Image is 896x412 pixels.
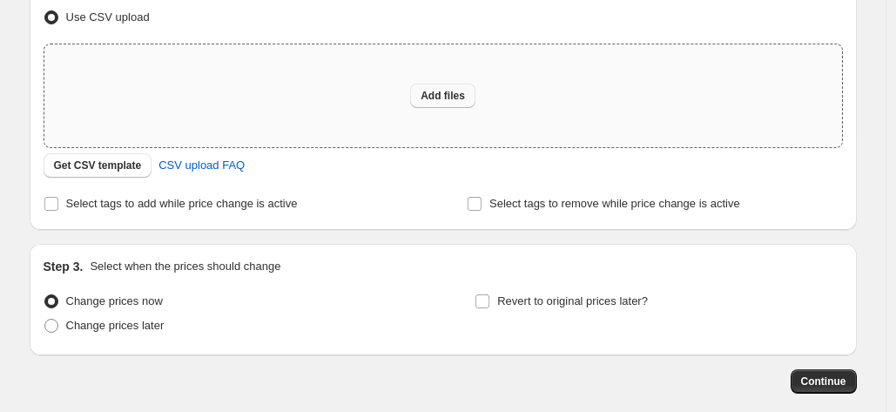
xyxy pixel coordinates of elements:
button: Get CSV template [44,153,152,178]
span: CSV upload FAQ [158,157,245,174]
span: Continue [801,375,846,388]
span: Change prices later [66,319,165,332]
span: Add files [421,89,465,103]
span: Select tags to add while price change is active [66,197,298,210]
span: Revert to original prices later? [497,294,648,307]
span: Use CSV upload [66,10,150,24]
h2: Step 3. [44,258,84,275]
a: CSV upload FAQ [148,152,255,179]
span: Get CSV template [54,159,142,172]
button: Add files [410,84,475,108]
span: Select tags to remove while price change is active [489,197,740,210]
button: Continue [791,369,857,394]
span: Change prices now [66,294,163,307]
p: Select when the prices should change [90,258,280,275]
